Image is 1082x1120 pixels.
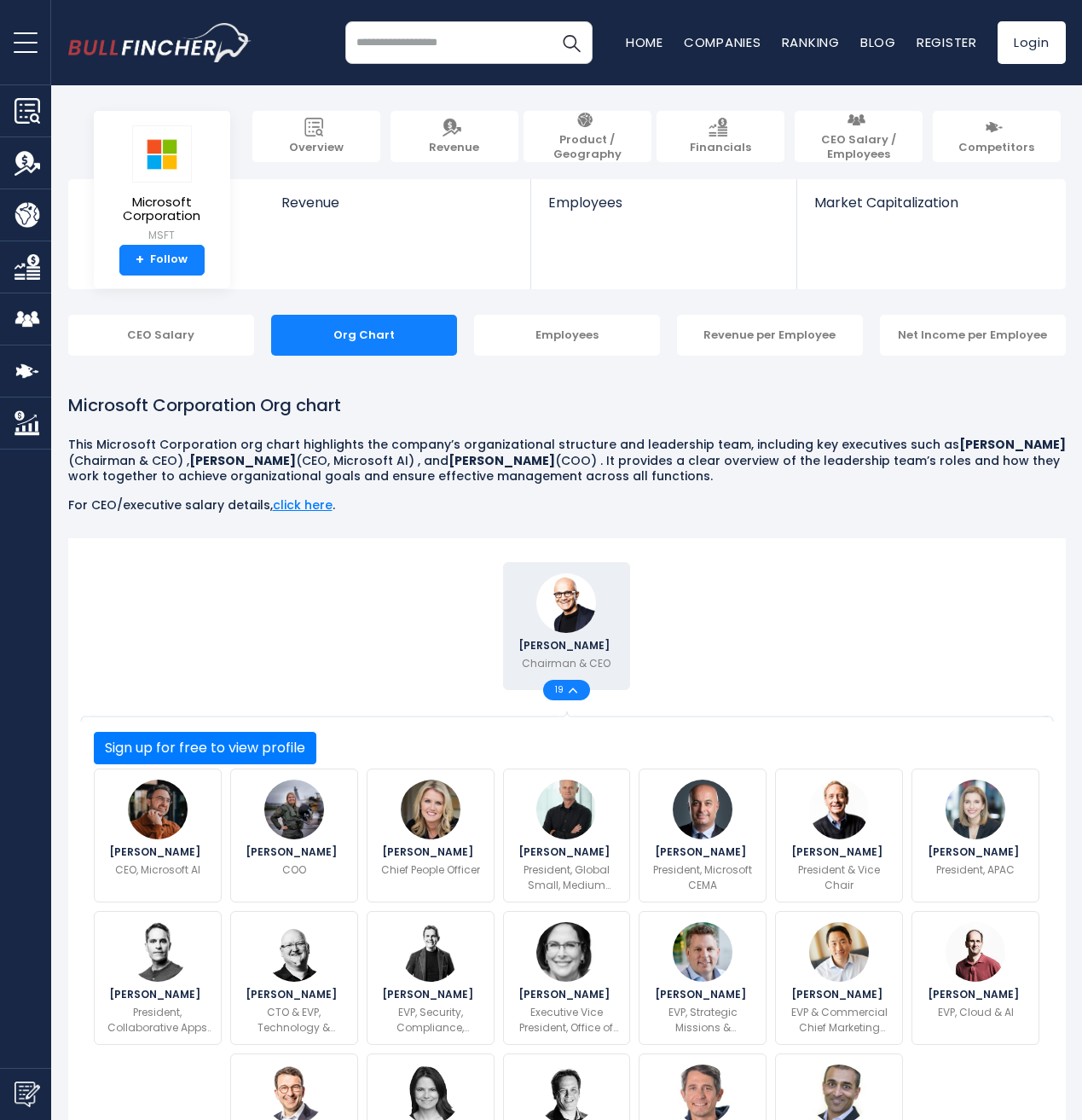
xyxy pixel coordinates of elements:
[119,245,205,276] a: +Follow
[797,179,1063,240] a: Market Capitalization
[938,1005,1014,1020] p: EVP, Cloud & AI
[115,862,200,878] p: CEO, Microsoft AI
[532,133,643,162] span: Product / Geography
[401,922,460,982] img: Charlie Bell
[860,33,896,51] a: Blog
[252,111,380,162] a: Overview
[68,315,254,356] div: CEO Salary
[786,862,892,893] p: President & Vice Chair
[933,111,1061,162] a: Competitors
[264,179,531,240] a: Revenue
[626,33,663,51] a: Home
[531,179,796,240] a: Employees
[690,141,751,155] span: Financials
[514,1005,620,1036] p: Executive Vice President, Office of Strategy and Transformation
[378,1005,483,1036] p: EVP, Security, Compliance, Identity & Management
[536,780,596,839] img: Ralph Haupter
[946,922,1005,982] img: Scott Guthrie
[94,911,222,1045] a: Jeff Teper [PERSON_NAME] President, Collaborative Apps & Platforms
[814,194,1046,211] span: Market Capitalization
[189,452,296,469] b: [PERSON_NAME]
[518,847,615,857] span: [PERSON_NAME]
[548,194,779,211] span: Employees
[657,111,784,162] a: Financials
[68,23,252,62] a: Go to homepage
[367,769,495,902] a: Amy Coleman [PERSON_NAME] Chief People Officer
[381,862,480,878] p: Chief People Officer
[946,780,1005,839] img: Andrea Della Mattea
[289,141,344,155] span: Overview
[382,989,478,1000] span: [PERSON_NAME]
[391,111,518,162] a: Revenue
[401,780,460,839] img: Amy Coleman
[518,989,615,1000] span: [PERSON_NAME]
[650,1005,755,1036] p: EVP, Strategic Missions & Technologies
[998,21,1066,64] a: Login
[273,496,333,514] a: click here
[246,989,342,1000] span: [PERSON_NAME]
[809,780,869,839] img: Brad Smith
[880,315,1066,356] div: Net Income per Employee
[264,780,324,839] img: Carolina Dybeck Happe
[555,686,569,694] span: 19
[524,111,651,162] a: Product / Geography
[928,847,1024,857] span: [PERSON_NAME]
[109,989,205,1000] span: [PERSON_NAME]
[522,656,610,671] p: Chairman & CEO
[282,862,306,878] p: COO
[503,562,631,690] a: Satya Nadella [PERSON_NAME] Chairman & CEO 19
[68,392,1066,418] h1: Microsoft Corporation Org chart
[917,33,977,51] a: Register
[677,315,863,356] div: Revenue per Employee
[246,847,342,857] span: [PERSON_NAME]
[639,769,767,902] a: Samer Abu-Ltaif [PERSON_NAME] President, Microsoft CEMA
[94,769,222,902] a: Mustafa Suleyman [PERSON_NAME] CEO, Microsoft AI
[958,141,1034,155] span: Competitors
[367,911,495,1045] a: Charlie Bell [PERSON_NAME] EVP, Security, Compliance, Identity & Management
[230,911,358,1045] a: Kevin Scott [PERSON_NAME] CTO & EVP, Technology & Research
[94,732,316,764] button: Sign up for free to view profile
[474,315,660,356] div: Employees
[503,911,631,1045] a: Kathleen Hogan [PERSON_NAME] Executive Vice President, Office of Strategy and Transformation
[382,847,478,857] span: [PERSON_NAME]
[514,862,620,893] p: President, Global Small, Medium Enterprises And Channel
[68,497,1066,513] p: For CEO/executive salary details, .
[107,195,217,223] span: Microsoft Corporation
[936,862,1015,878] p: President, APAC
[503,769,631,902] a: Ralph Haupter [PERSON_NAME] President, Global Small, Medium Enterprises And Channel
[803,133,914,162] span: CEO Salary / Employees
[928,989,1024,1000] span: [PERSON_NAME]
[795,111,923,162] a: CEO Salary / Employees
[782,33,840,51] a: Ranking
[684,33,761,51] a: Companies
[241,1005,347,1036] p: CTO & EVP, Technology & Research
[911,769,1039,902] a: Andrea Della Mattea [PERSON_NAME] President, APAC
[107,228,217,243] small: MSFT
[448,452,555,469] b: [PERSON_NAME]
[673,780,732,839] img: Samer Abu-Ltaif
[959,436,1066,453] b: [PERSON_NAME]
[536,922,596,982] img: Kathleen Hogan
[639,911,767,1045] a: Jason Zander [PERSON_NAME] EVP, Strategic Missions & Technologies
[128,780,188,839] img: Mustafa Suleyman
[809,922,869,982] img: Takeshi Numoto
[673,922,732,982] img: Jason Zander
[550,21,593,64] button: Search
[775,769,903,902] a: Brad Smith [PERSON_NAME] President & Vice Chair
[281,194,514,211] span: Revenue
[775,911,903,1045] a: Takeshi Numoto [PERSON_NAME] EVP & Commercial Chief Marketing Officer
[230,769,358,902] a: Carolina Dybeck Happe [PERSON_NAME] COO
[136,252,144,268] strong: +
[536,573,596,633] img: Satya Nadella
[429,141,479,155] span: Revenue
[911,911,1039,1045] a: Scott Guthrie [PERSON_NAME] EVP, Cloud & AI
[107,125,217,245] a: Microsoft Corporation MSFT
[271,315,457,356] div: Org Chart
[128,922,188,982] img: Jeff Teper
[650,862,755,893] p: President, Microsoft CEMA
[109,847,205,857] span: [PERSON_NAME]
[791,989,888,1000] span: [PERSON_NAME]
[786,1005,892,1036] p: EVP & Commercial Chief Marketing Officer
[68,23,252,62] img: bullfincher logo
[518,641,615,651] span: [PERSON_NAME]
